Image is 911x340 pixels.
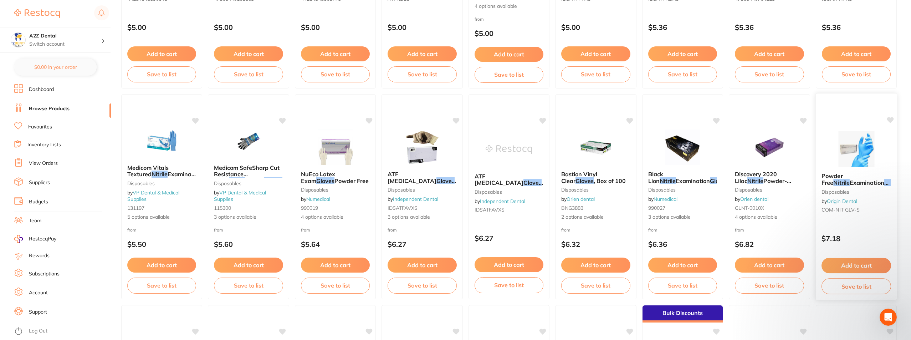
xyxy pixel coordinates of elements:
[301,258,370,273] button: Add to cart
[388,214,456,221] span: 3 options available
[735,177,791,191] span: Powder-Free
[561,278,630,293] button: Save to list
[561,214,630,221] span: 2 options available
[648,227,657,233] span: from
[822,23,891,31] p: $5.36
[735,46,804,61] button: Add to cart
[127,227,137,233] span: from
[29,235,56,243] span: RestocqPay
[735,258,804,273] button: Add to cart
[480,198,525,204] a: Independent Dental
[15,143,119,151] div: Send us a message
[245,177,264,184] span: Coated
[301,205,318,211] span: 990019
[735,205,764,211] span: GLNT-0010X
[735,187,804,193] small: disposables
[71,223,143,251] button: Messages
[127,164,196,178] b: Medicom Vitals Textured Nitrile Examination Gloves Blue Large Pack Of 100
[475,234,543,242] p: $6.27
[735,227,744,233] span: from
[28,123,52,131] a: Favourites
[822,179,905,193] span: - Small
[648,46,717,61] button: Add to cart
[301,214,370,221] span: 4 options available
[561,227,570,233] span: from
[127,181,196,186] small: disposables
[822,189,891,194] small: disposables
[7,96,135,133] div: Recent messageProfile image for RestocqI like to order some gloves is there a way to see the pric...
[388,240,456,248] p: $6.27
[388,66,456,82] button: Save to list
[735,171,777,184] span: Discovery 2020 Lilac
[648,23,717,31] p: $5.36
[312,130,359,165] img: NuEco Latex Exam Gloves Powder Free
[822,207,860,213] span: COM-NIT GLV-S
[214,164,280,184] span: Medicom SafeSharp Cut Resistance Foam
[735,23,804,31] p: $5.36
[214,214,283,221] span: 3 options available
[659,130,706,165] img: Black Lion Nitrile Examination Glove
[334,177,369,184] span: Powder Free
[475,173,523,186] span: ATF [MEDICAL_DATA]
[29,198,48,205] a: Budgets
[301,196,330,202] span: by
[643,305,723,323] div: Bulk Discounts
[880,309,897,326] iframe: Intercom live chat
[822,234,891,243] p: $7.18
[765,184,797,191] span: , Box of 100
[561,258,630,273] button: Add to cart
[123,11,135,24] div: Close
[127,278,196,293] button: Save to list
[214,205,231,211] span: 115300
[388,205,418,211] span: IDSATFAVXS
[127,66,196,82] button: Save to list
[127,258,196,273] button: Add to cart
[475,16,484,22] span: from
[301,227,310,233] span: from
[475,29,543,37] p: $5.00
[747,177,763,184] em: Nitrile
[29,160,58,167] a: View Orders
[523,179,542,186] em: Gloves
[388,258,456,273] button: Add to cart
[660,177,676,184] em: Nitrile
[735,240,804,248] p: $6.82
[152,171,168,178] em: Nitrile
[301,171,335,184] span: NuEco Latex Exam
[214,23,283,31] p: $5.00
[388,46,456,61] button: Add to cart
[388,196,438,202] span: by
[15,151,119,158] div: We typically reply in under 10 minutes
[648,171,663,184] span: Black Lion
[29,270,60,278] a: Subscriptions
[214,278,283,293] button: Save to list
[648,278,717,293] button: Save to list
[214,181,283,186] small: disposables
[573,130,619,165] img: Bastion Vinyl Clear Gloves, Box of 100
[575,177,594,184] em: Gloves
[561,187,630,193] small: disposables
[822,66,891,82] button: Save to list
[127,205,144,211] span: 131197
[822,46,891,61] button: Add to cart
[648,196,677,202] span: by
[436,177,455,184] em: Gloves
[14,59,97,76] button: $0.00 in your order
[214,227,223,233] span: from
[648,214,717,221] span: 3 options available
[214,164,283,178] b: Medicom SafeSharp Cut Resistance Foam Nitrile Coated Gloves Black
[822,172,843,186] span: Powder Free
[561,66,630,82] button: Save to list
[214,189,266,202] span: by
[7,137,135,164] div: Send us a messageWe typically reply in under 10 minutes
[735,196,768,202] span: by
[29,328,47,335] a: Log Out
[822,198,857,204] span: by
[127,46,196,61] button: Add to cart
[32,113,197,119] span: I like to order some gloves is there a way to see the price of a box
[648,258,717,273] button: Add to cart
[475,3,543,10] span: 4 options available
[14,9,60,18] img: Restocq Logo
[648,187,717,193] small: disposables
[475,257,543,272] button: Add to cart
